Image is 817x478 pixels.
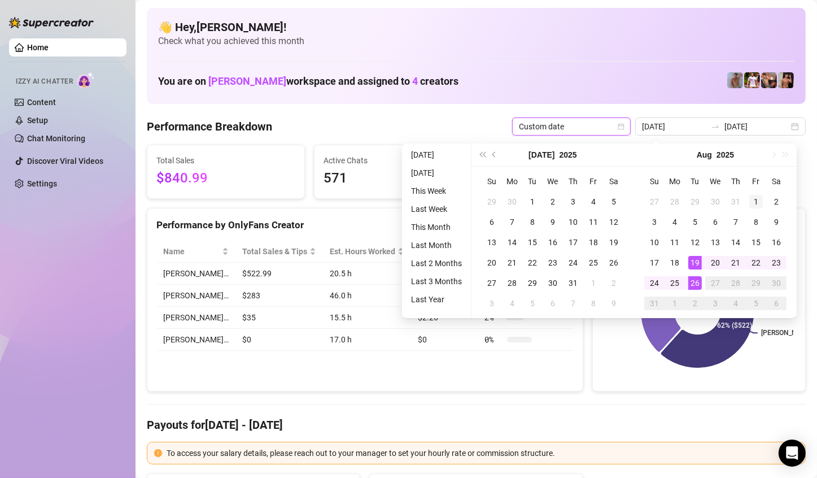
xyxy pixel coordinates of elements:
[749,236,763,249] div: 15
[697,144,712,166] button: Choose a month
[407,293,466,306] li: Last Year
[323,285,411,307] td: 46.0 h
[744,72,760,88] img: Hector
[522,253,543,273] td: 2025-07-22
[604,171,624,192] th: Sa
[644,171,665,192] th: Su
[528,144,554,166] button: Choose a month
[749,215,763,229] div: 8
[563,273,583,293] td: 2025-07-31
[505,236,519,249] div: 14
[158,19,794,35] h4: 👋 Hey, [PERSON_NAME] !
[709,236,722,249] div: 13
[323,307,411,329] td: 15.5 h
[330,245,395,258] div: Est. Hours Worked
[566,236,580,249] div: 17
[566,276,580,290] div: 31
[546,236,560,249] div: 16
[563,232,583,253] td: 2025-07-17
[522,293,543,314] td: 2025-08-05
[648,297,661,310] div: 31
[546,195,560,208] div: 2
[27,116,48,125] a: Setup
[705,192,726,212] td: 2025-07-30
[502,232,522,253] td: 2025-07-14
[583,192,604,212] td: 2025-07-04
[156,263,235,285] td: [PERSON_NAME]…
[323,329,411,351] td: 17.0 h
[158,35,794,47] span: Check what you achieved this month
[726,273,746,293] td: 2025-08-28
[147,119,272,134] h4: Performance Breakdown
[705,171,726,192] th: We
[668,195,681,208] div: 28
[688,276,702,290] div: 26
[746,192,766,212] td: 2025-08-01
[668,297,681,310] div: 1
[770,297,783,310] div: 6
[607,215,621,229] div: 12
[648,276,661,290] div: 24
[163,245,220,258] span: Name
[685,171,705,192] th: Tu
[726,232,746,253] td: 2025-08-14
[688,195,702,208] div: 29
[766,192,787,212] td: 2025-08-02
[543,171,563,192] th: We
[407,257,466,270] li: Last 2 Months
[543,192,563,212] td: 2025-07-02
[709,256,722,270] div: 20
[156,329,235,351] td: [PERSON_NAME]…
[688,256,702,270] div: 19
[543,273,563,293] td: 2025-07-30
[685,273,705,293] td: 2025-08-26
[407,202,466,216] li: Last Week
[522,232,543,253] td: 2025-07-15
[587,236,600,249] div: 18
[726,171,746,192] th: Th
[668,276,681,290] div: 25
[716,144,734,166] button: Choose a year
[668,256,681,270] div: 18
[167,447,798,459] div: To access your salary details, please reach out to your manager to set your hourly rate or commis...
[543,293,563,314] td: 2025-08-06
[778,72,794,88] img: Zach
[583,232,604,253] td: 2025-07-18
[543,253,563,273] td: 2025-07-23
[727,72,743,88] img: Joey
[587,215,600,229] div: 11
[566,297,580,310] div: 7
[709,195,722,208] div: 30
[235,307,323,329] td: $35
[746,171,766,192] th: Fr
[583,273,604,293] td: 2025-08-01
[685,212,705,232] td: 2025-08-05
[485,297,499,310] div: 3
[27,179,57,188] a: Settings
[665,232,685,253] td: 2025-08-11
[644,232,665,253] td: 2025-08-10
[526,195,539,208] div: 1
[505,256,519,270] div: 21
[235,241,323,263] th: Total Sales & Tips
[583,171,604,192] th: Fr
[746,273,766,293] td: 2025-08-29
[711,122,720,131] span: swap-right
[729,256,742,270] div: 21
[618,123,624,130] span: calendar
[766,293,787,314] td: 2025-09-06
[770,195,783,208] div: 2
[502,212,522,232] td: 2025-07-07
[644,192,665,212] td: 2025-07-27
[644,293,665,314] td: 2025-08-31
[526,256,539,270] div: 22
[685,253,705,273] td: 2025-08-19
[476,144,488,166] button: Last year (Control + left)
[761,72,777,88] img: Osvaldo
[648,195,661,208] div: 27
[411,307,478,329] td: $2.26
[770,236,783,249] div: 16
[746,212,766,232] td: 2025-08-08
[642,120,706,133] input: Start date
[407,238,466,252] li: Last Month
